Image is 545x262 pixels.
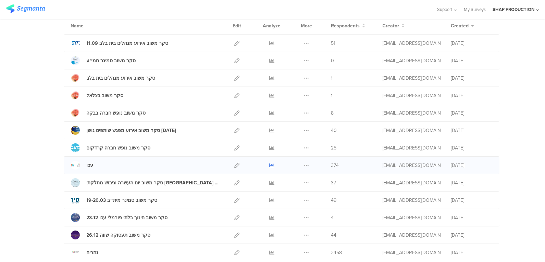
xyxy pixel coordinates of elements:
[331,22,366,29] button: Respondents
[451,57,492,64] div: [DATE]
[451,22,474,29] button: Created
[299,17,314,34] div: More
[87,144,151,152] div: סקר משוב נופש חברה קרדקום
[87,75,156,82] div: סקר משוב אירוע מנהלים בית בלב
[230,17,245,34] div: Edit
[383,249,441,256] div: shapievents@gmail.com
[71,56,136,65] a: סקר משוב סמינר חמ״ע
[71,108,146,117] a: סקר משוב נופש חברה בבקה
[71,248,99,257] a: נהריה
[451,197,492,204] div: [DATE]
[451,22,469,29] span: Created
[383,144,441,152] div: shapievents@gmail.com
[451,127,492,134] div: [DATE]
[71,196,158,205] a: סקר משוב סמינר מית״ב 19-20.03
[331,144,337,152] span: 25
[493,6,534,13] div: SHAP PRODUCTION
[383,75,441,82] div: shapievents@gmail.com
[87,127,176,134] div: סקר משוב אירוע מפגש שותפים גושן 11.06.25
[451,75,492,82] div: [DATE]
[383,22,405,29] button: Creator
[331,162,339,169] span: 374
[87,214,168,221] div: 23.12 סקר משוב חינוך בלתי פורמלי עכו
[383,162,441,169] div: shapievents@gmail.com
[383,22,399,29] span: Creator
[451,249,492,256] div: [DATE]
[383,127,441,134] div: shapievents@gmail.com
[383,197,441,204] div: shapievents@gmail.com
[331,197,337,204] span: 49
[437,6,453,13] span: Support
[262,17,282,34] div: Analyze
[71,231,151,239] a: 26.12 סקר משוב תעסוקה שווה
[71,74,156,82] a: סקר משוב אירוע מנהלים בית בלב
[331,75,333,82] span: 1
[71,126,176,135] a: סקר משוב אירוע מפגש שותפים גושן [DATE]
[383,214,441,221] div: shapievents@gmail.com
[383,109,441,117] div: shapievents@gmail.com
[331,57,334,64] span: 0
[331,92,333,99] span: 1
[87,92,124,99] div: סקר משוב בצלאל
[331,249,342,256] span: 2458
[383,179,441,186] div: shapievents@gmail.com
[451,144,492,152] div: [DATE]
[331,40,336,47] span: 51
[451,179,492,186] div: [DATE]
[451,214,492,221] div: [DATE]
[383,92,441,99] div: shapievents@gmail.com
[87,162,94,169] div: עכו
[87,197,158,204] div: סקר משוב סמינר מית״ב 19-20.03
[331,22,360,29] span: Respondents
[87,40,169,47] div: 11.09 סקר משוב אירוע מנהלים בית בלב
[331,214,334,221] span: 4
[451,92,492,99] div: [DATE]
[87,57,136,64] div: סקר משוב סמינר חמ״ע
[451,40,492,47] div: [DATE]
[451,162,492,169] div: [DATE]
[331,109,334,117] span: 8
[71,143,151,152] a: סקר משוב נופש חברה קרדקום
[87,179,220,186] div: סקר משוב יום העשרה וגיבוש מחלקתי בירושלים 22.04
[331,127,337,134] span: 40
[87,232,151,239] div: 26.12 סקר משוב תעסוקה שווה
[71,22,112,29] div: Name
[87,249,99,256] div: נהריה
[383,232,441,239] div: shapievents@gmail.com
[451,232,492,239] div: [DATE]
[331,179,336,186] span: 37
[71,161,94,170] a: עכו
[71,213,168,222] a: 23.12 סקר משוב חינוך בלתי פורמלי עכו
[87,109,146,117] div: סקר משוב נופש חברה בבקה
[451,109,492,117] div: [DATE]
[71,39,169,48] a: 11.09 סקר משוב אירוע מנהלים בית בלב
[6,4,45,13] img: segmanta logo
[71,91,124,100] a: סקר משוב בצלאל
[331,232,337,239] span: 44
[71,178,220,187] a: סקר משוב יום העשרה וגיבוש מחלקתי [GEOGRAPHIC_DATA] 22.04
[383,40,441,47] div: shapievents@gmail.com
[383,57,441,64] div: shapievents@gmail.com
